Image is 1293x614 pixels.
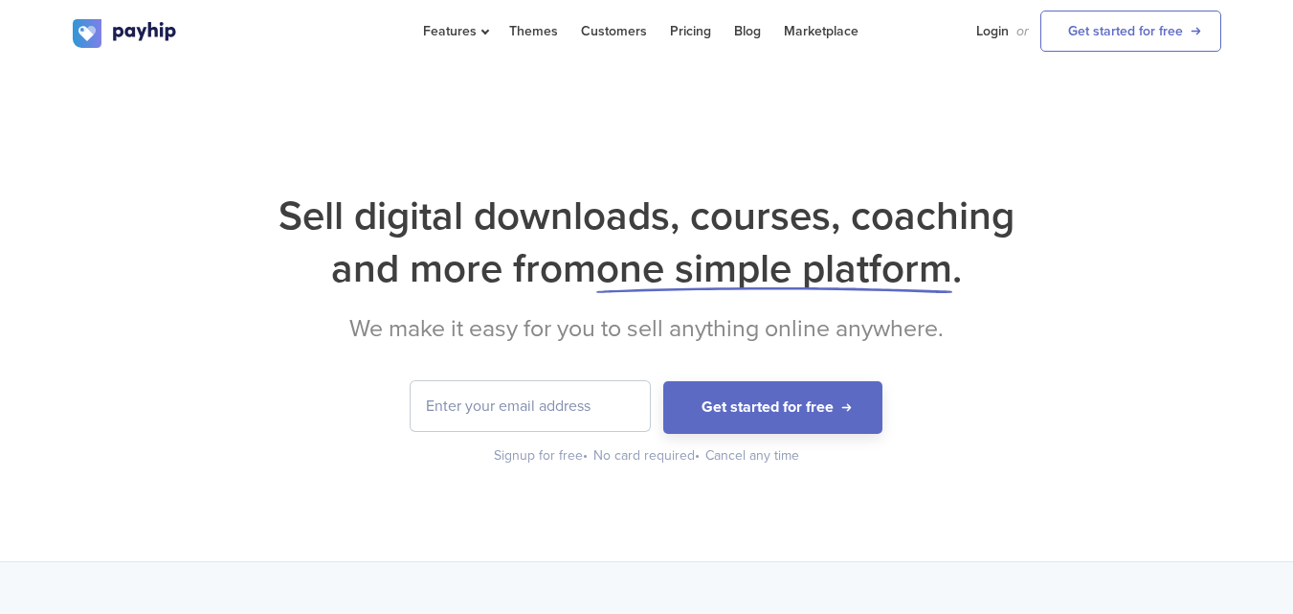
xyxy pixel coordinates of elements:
[73,190,1221,295] h1: Sell digital downloads, courses, coaching and more from
[73,314,1221,343] h2: We make it easy for you to sell anything online anywhere.
[1040,11,1221,52] a: Get started for free
[423,23,486,39] span: Features
[583,447,588,464] span: •
[663,381,882,434] button: Get started for free
[411,381,650,431] input: Enter your email address
[494,446,590,466] div: Signup for free
[593,446,702,466] div: No card required
[705,446,799,466] div: Cancel any time
[596,244,952,293] span: one simple platform
[73,19,178,48] img: logo.svg
[695,447,700,464] span: •
[952,244,962,293] span: .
